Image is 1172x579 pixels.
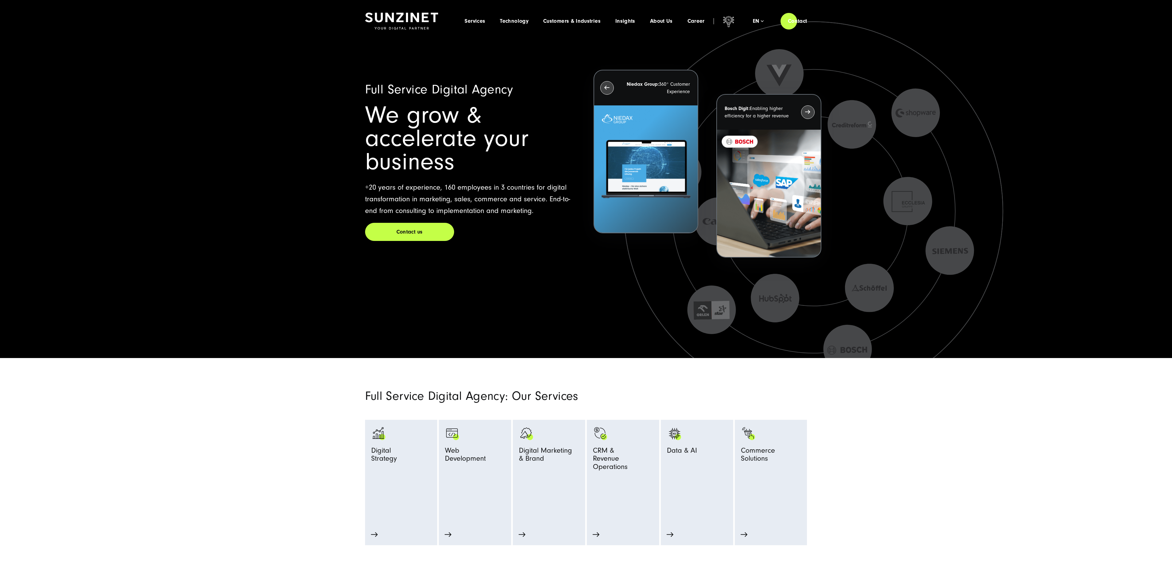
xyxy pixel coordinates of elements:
[725,106,750,111] strong: Bosch Digit:
[741,426,801,516] a: Bild eines Fingers, der auf einen schwarzen Einkaufswagen mit grünen Akzenten klickt: Digitalagen...
[371,447,397,466] span: Digital Strategy
[781,12,815,30] a: Contact
[445,447,486,466] span: Web Development
[365,13,438,30] img: SUNZINET Full Service Digital Agentur
[625,81,690,95] p: 360° Customer Experience
[741,447,801,466] span: Commerce Solutions
[371,426,431,516] a: analytics-graph-bar-business analytics-graph-bar-business_white DigitalStrategy
[717,130,820,257] img: recent-project_BOSCH_2024-03
[615,18,635,24] a: Insights
[365,82,513,97] span: Full Service Digital Agency
[445,426,505,516] a: Browser Symbol als Zeichen für Web Development - Digitalagentur SUNZINET programming-browser-prog...
[365,104,579,174] h1: We grow & accelerate your business
[594,105,698,233] img: Letztes Projekt von Niedax. Ein Laptop auf dem die Niedax Website geöffnet ist, auf blauem Hinter...
[753,18,764,24] div: en
[365,223,454,241] a: Contact us
[593,426,653,516] a: Symbol mit einem Haken und einem Dollarzeichen. monetization-approve-business-products_white CRM ...
[650,18,673,24] a: About Us
[500,18,528,24] a: Technology
[365,182,579,217] p: +20 years of experience, 160 employees in 3 countries for digital transformation in marketing, sa...
[716,94,821,258] button: Bosch Digit:Enabling higher efficiency for a higher revenue recent-project_BOSCH_2024-03
[627,81,659,87] strong: Niedax Group:
[465,18,485,24] a: Services
[667,426,727,490] a: KI AI Data & AI
[365,389,657,404] h2: Full Service Digital Agency: Our Services
[519,426,579,503] a: advertising-megaphone-business-products_black advertising-megaphone-business-products_white Digit...
[725,105,790,120] p: Enabling higher efficiency for a higher revenue
[687,18,705,24] a: Career
[519,447,572,466] span: Digital Marketing & Brand
[594,70,698,234] button: Niedax Group:360° Customer Experience Letztes Projekt von Niedax. Ein Laptop auf dem die Niedax W...
[593,447,653,474] span: CRM & Revenue Operations
[543,18,601,24] a: Customers & Industries
[667,447,697,457] span: Data & AI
